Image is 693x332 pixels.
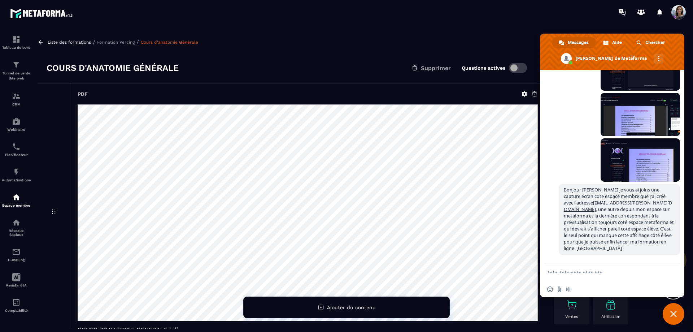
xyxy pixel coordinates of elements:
img: social-network [12,218,21,227]
div: Chercher [630,37,672,48]
p: Tunnel de vente Site web [2,71,31,81]
p: Assistant IA [2,283,31,287]
p: Espace membre [2,203,31,207]
img: text-image [605,299,616,311]
a: Formation Percing [97,40,135,45]
img: formation [12,60,21,69]
span: Message audio [566,286,572,292]
a: Assistant IA [2,267,31,293]
a: emailemailE-mailing [2,242,31,267]
span: Ajouter du contenu [327,305,376,310]
a: Liste des formations [48,40,91,45]
p: Ventes [565,314,578,319]
div: Fermer le chat [663,303,684,325]
div: Aide [597,37,629,48]
a: formationformationCRM [2,86,31,112]
span: Supprimer [421,65,451,72]
p: Planificateur [2,153,31,157]
span: Insérer un emoji [547,286,553,292]
img: logo [10,7,75,20]
p: E-mailing [2,258,31,262]
a: automationsautomationsEspace membre [2,187,31,213]
img: formation [12,92,21,100]
textarea: Entrez votre message... [547,270,661,276]
a: accountantaccountantComptabilité [2,293,31,318]
img: automations [12,168,21,176]
p: CRM [2,102,31,106]
p: Webinaire [2,128,31,131]
img: scheduler [12,142,21,151]
p: Tableau de bord [2,46,31,49]
a: formationformationTableau de bord [2,30,31,55]
a: [EMAIL_ADDRESS][PERSON_NAME][DOMAIN_NAME] [564,200,672,212]
p: Comptabilité [2,309,31,312]
img: email [12,247,21,256]
span: Bonjour [PERSON_NAME] je vous ai joins une capture écran cote espace membre que j'ai créé avec l'... [564,187,674,251]
p: Affiliation [601,314,620,319]
span: / [136,39,139,46]
span: / [93,39,95,46]
img: text-image no-wra [566,299,577,311]
p: Réseaux Sociaux [2,229,31,237]
span: Aide [612,37,622,48]
a: automationsautomationsWebinaire [2,112,31,137]
span: Envoyer un fichier [557,286,562,292]
img: formation [12,35,21,44]
h3: Cours d'anatomie Générale [47,62,179,74]
img: automations [12,117,21,126]
label: Questions actives [462,65,505,71]
a: formationformationTunnel de vente Site web [2,55,31,86]
img: accountant [12,298,21,307]
h6: PDF [78,91,88,97]
span: Chercher [645,37,665,48]
p: Automatisations [2,178,31,182]
div: Messages [552,37,596,48]
span: Messages [568,37,589,48]
a: schedulerschedulerPlanificateur [2,137,31,162]
a: Cours d'anatomie Générale [141,40,198,45]
a: social-networksocial-networkRéseaux Sociaux [2,213,31,242]
img: automations [12,193,21,202]
div: Autres canaux [654,54,663,64]
a: automationsautomationsAutomatisations [2,162,31,187]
